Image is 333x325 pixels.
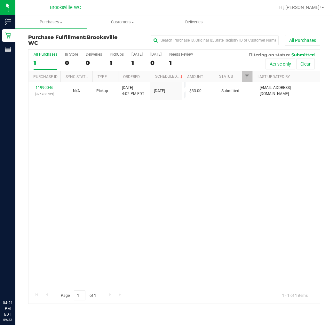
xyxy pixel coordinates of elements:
div: PickUps [110,52,124,57]
a: Purchase ID [33,75,58,79]
a: Customers [87,15,158,29]
span: [EMAIL_ADDRESS][DOMAIN_NAME] [260,85,316,97]
div: 0 [150,59,162,67]
span: [DATE] 4:02 PM EDT [122,85,144,97]
a: 11990046 [36,85,53,90]
div: 0 [86,59,102,67]
h3: Purchase Fulfillment: [28,35,125,46]
a: Filter [242,71,252,82]
span: Page of 1 [55,290,101,300]
span: Customers [87,19,158,25]
div: Deliveries [86,52,102,57]
inline-svg: Retail [5,32,11,39]
div: [DATE] [131,52,143,57]
a: Status [219,74,233,79]
div: 1 [169,59,193,67]
div: Needs Review [169,52,193,57]
iframe: Resource center [6,274,26,293]
a: Deliveries [158,15,230,29]
span: Submitted [291,52,315,57]
button: Clear [296,59,315,69]
a: Sync Status [66,75,90,79]
div: All Purchases [34,52,57,57]
div: 1 [131,59,143,67]
input: 1 [74,290,85,300]
span: Hi, [PERSON_NAME]! [279,5,321,10]
span: [DATE] [154,88,165,94]
a: Purchases [15,15,87,29]
p: 09/22 [3,317,12,322]
div: In Store [65,52,78,57]
input: Search Purchase ID, Original ID, State Registry ID or Customer Name... [151,36,279,45]
span: Not Applicable [73,89,80,93]
span: Pickup [96,88,108,94]
span: Brooksville WC [28,34,117,46]
span: $33.00 [189,88,202,94]
a: Last Updated By [258,75,290,79]
inline-svg: Inventory [5,19,11,25]
span: 1 - 1 of 1 items [277,290,313,300]
div: 1 [110,59,124,67]
span: Purchases [15,19,87,25]
p: 04:21 PM EDT [3,300,12,317]
button: Active only [266,59,295,69]
div: 0 [65,59,78,67]
span: Deliveries [177,19,211,25]
a: Ordered [123,75,140,79]
button: N/A [73,88,80,94]
div: 1 [34,59,57,67]
p: (326788769) [32,91,57,97]
inline-svg: Reports [5,46,11,52]
a: Type [98,75,107,79]
a: Amount [187,75,203,79]
a: Scheduled [155,74,184,79]
span: Filtering on status: [249,52,290,57]
span: Brooksville WC [50,5,81,10]
div: [DATE] [150,52,162,57]
button: All Purchases [285,35,320,46]
span: Submitted [221,88,239,94]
